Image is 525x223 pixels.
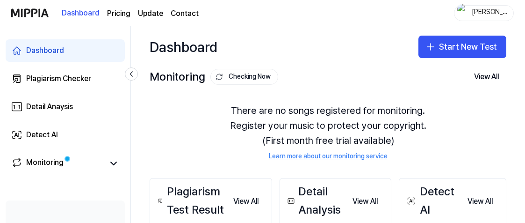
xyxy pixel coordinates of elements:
a: Detail Anaysis [6,96,125,118]
button: View All [226,192,266,211]
button: View All [467,67,506,86]
a: Dashboard [6,39,125,62]
a: Monitoring [11,157,104,170]
div: Dashboard [26,45,64,56]
button: Checking Now [210,69,278,85]
a: Update [138,8,163,19]
a: Learn more about our monitoring service [269,152,388,161]
a: Pricing [107,8,130,19]
div: [PERSON_NAME] Project [471,7,508,18]
img: profile [457,4,468,22]
button: View All [345,192,385,211]
div: Detect AI [26,129,58,141]
a: View All [226,191,266,211]
div: Detail Analysis [286,183,345,219]
div: There are no songs registered for monitoring. Register your music to protect your copyright. (Fir... [150,92,506,172]
div: Detect AI [405,183,460,219]
button: Start New Test [418,36,506,58]
div: Dashboard [150,36,217,58]
a: View All [460,191,500,211]
div: Plagiarism Checker [26,73,91,84]
a: Plagiarism Checker [6,67,125,90]
div: Plagiarism Test Result [156,183,226,219]
a: Dashboard [62,0,100,26]
button: profile[PERSON_NAME] Project [454,5,514,21]
div: Monitoring [26,157,64,170]
button: View All [460,192,500,211]
div: Monitoring [150,68,278,86]
a: Detect AI [6,124,125,146]
a: Contact [171,8,199,19]
div: Detail Anaysis [26,101,73,112]
a: View All [345,191,385,211]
